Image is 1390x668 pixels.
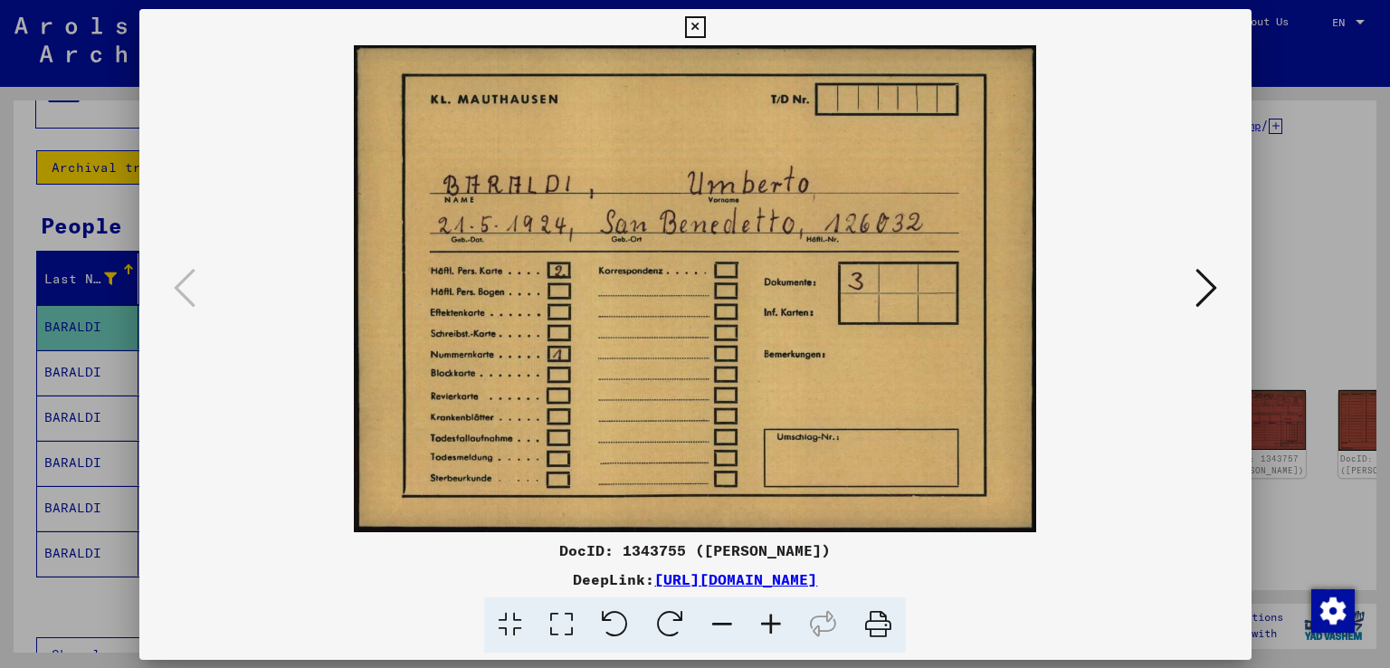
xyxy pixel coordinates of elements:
[139,539,1252,561] div: DocID: 1343755 ([PERSON_NAME])
[1310,588,1354,632] div: Zustimmung ändern
[1311,589,1355,633] img: Zustimmung ändern
[654,570,817,588] a: [URL][DOMAIN_NAME]
[201,45,1190,532] img: 001.jpg
[139,568,1252,590] div: DeepLink:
